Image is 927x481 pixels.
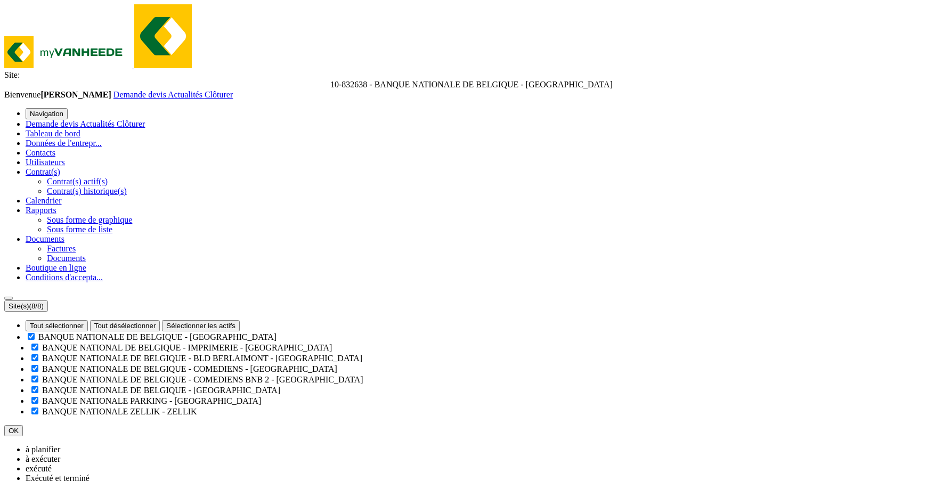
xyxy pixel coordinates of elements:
[38,332,277,341] label: BANQUE NATIONALE DE BELGIQUE - [GEOGRAPHIC_DATA]
[4,90,113,99] span: Bienvenue
[168,90,202,99] span: Actualités
[42,375,363,384] label: BANQUE NATIONALE DE BELGIQUE - COMEDIENS BNB 2 - [GEOGRAPHIC_DATA]
[4,425,23,436] button: OK
[26,263,86,272] a: Boutique en ligne
[26,129,80,138] a: Tableau de bord
[9,302,44,310] span: Site(s)
[80,119,117,128] a: Actualités
[42,364,337,373] label: BANQUE NATIONALE DE BELGIQUE - COMEDIENS - [GEOGRAPHIC_DATA]
[26,445,923,454] li: à planifier
[47,225,112,234] a: Sous forme de liste
[4,36,132,68] img: myVanheede
[42,386,280,395] label: BANQUE NATIONALE DE BELGIQUE - [GEOGRAPHIC_DATA]
[113,90,166,99] span: Demande devis
[117,119,145,128] a: Clôturer
[42,396,261,405] label: BANQUE NATIONALE PARKING - [GEOGRAPHIC_DATA]
[42,354,362,363] label: BANQUE NATIONALE DE BELGIQUE - BLD BERLAIMONT - [GEOGRAPHIC_DATA]
[26,206,56,215] a: Rapports
[205,90,233,99] a: Clôturer
[26,196,62,205] a: Calendrier
[40,90,111,99] strong: [PERSON_NAME]
[26,167,60,176] a: Contrat(s)
[26,108,68,119] button: Navigation
[168,90,205,99] a: Actualités
[26,119,78,128] span: Demande devis
[26,119,80,128] a: Demande devis
[47,186,127,195] a: Contrat(s) historique(s)
[26,273,103,282] a: Conditions d'accepta...
[29,302,44,310] count: (8/8)
[26,454,923,464] li: à exécuter
[90,320,160,331] button: Tout désélectionner
[26,320,88,331] button: Tout sélectionner
[113,90,168,99] a: Demande devis
[30,110,63,118] span: Navigation
[26,138,102,148] a: Données de l'entrepr...
[330,80,613,89] span: 10-832638 - BANQUE NATIONALE DE BELGIQUE - BRUXELLES
[134,4,192,68] img: myVanheede
[47,254,86,263] a: Documents
[47,215,132,224] a: Sous forme de graphique
[42,343,332,352] label: BANQUE NATIONAL DE BELGIQUE - IMPRIMERIE - [GEOGRAPHIC_DATA]
[162,320,240,331] button: Sélectionner les actifs
[26,158,65,167] a: Utilisateurs
[42,407,197,416] label: BANQUE NATIONALE ZELLIK - ZELLIK
[4,300,48,312] button: Site(s)(8/8)
[26,148,55,157] a: Contacts
[47,244,76,253] a: Factures
[26,464,923,474] li: exécuté
[26,234,64,243] a: Documents
[80,119,115,128] span: Actualités
[4,70,20,79] span: Site:
[47,177,108,186] a: Contrat(s) actif(s)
